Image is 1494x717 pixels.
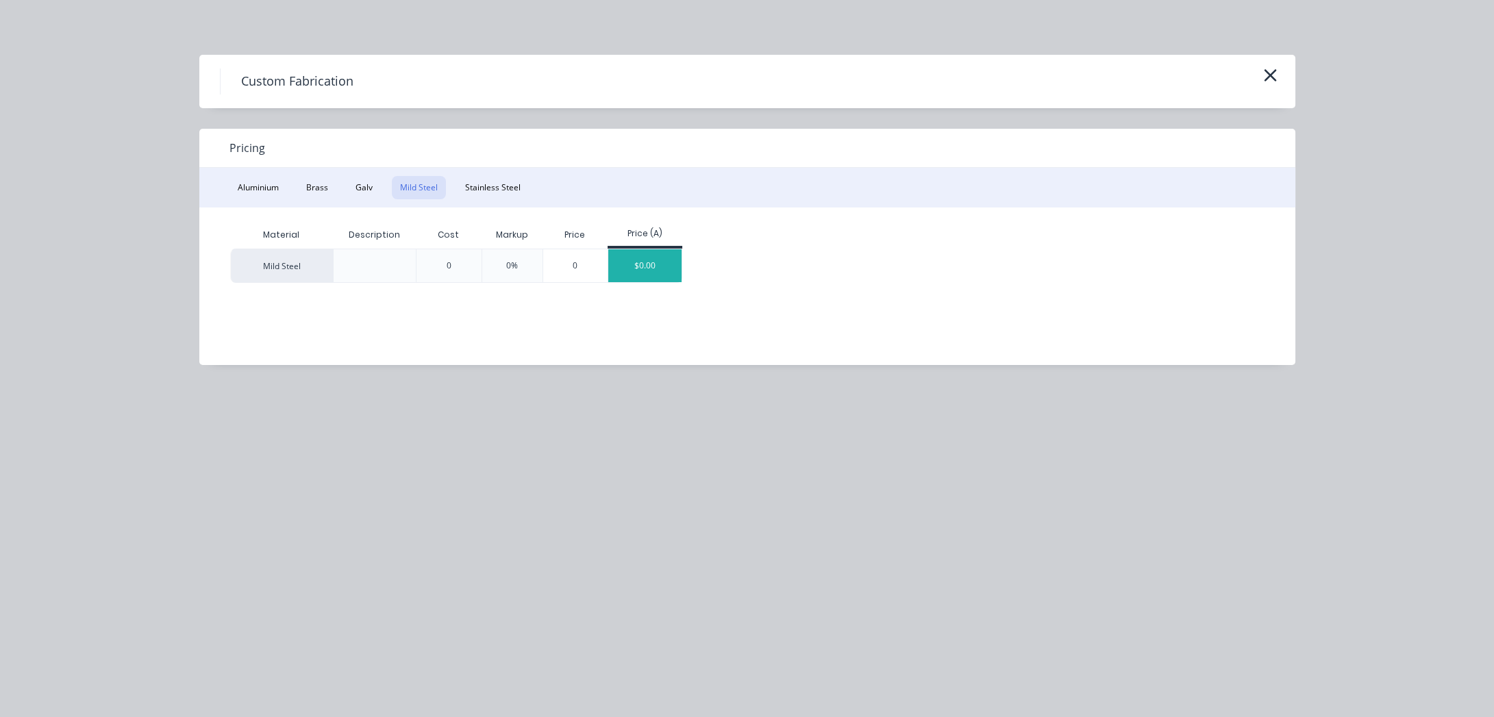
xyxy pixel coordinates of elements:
[416,221,482,249] div: Cost
[447,260,451,272] div: 0
[298,176,336,199] button: Brass
[338,218,411,252] div: Description
[543,221,608,249] div: Price
[457,176,529,199] button: Stainless Steel
[543,249,608,282] div: 0
[482,221,543,249] div: Markup
[347,176,381,199] button: Galv
[229,176,287,199] button: Aluminium
[230,249,333,283] div: Mild Steel
[229,140,265,156] span: Pricing
[608,249,682,282] div: $0.00
[230,221,333,249] div: Material
[608,227,682,240] div: Price (A)
[392,176,446,199] button: Mild Steel
[506,260,518,272] div: 0%
[220,68,374,95] h4: Custom Fabrication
